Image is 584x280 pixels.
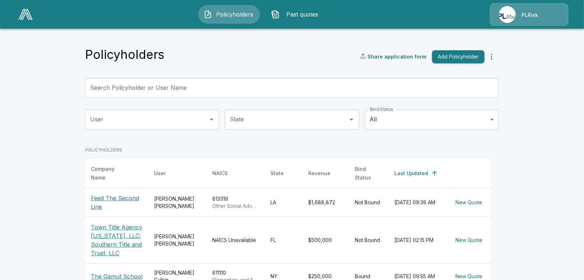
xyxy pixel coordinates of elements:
[365,109,499,130] div: All
[270,169,284,178] div: State
[91,223,143,257] p: Town Title Agency [US_STATE], LLC; Southern Title and Trust, LLC
[154,233,201,247] div: [PERSON_NAME] [PERSON_NAME]
[207,115,217,125] button: Open
[266,5,328,24] button: Past quotes IconPast quotes
[349,188,389,217] td: Not Bound
[308,169,330,178] div: Revenue
[485,50,499,64] button: more
[453,196,485,209] button: New Quote
[154,195,201,210] div: [PERSON_NAME] [PERSON_NAME]
[389,217,447,263] td: [DATE] 02:15 PM
[204,10,212,19] img: Policyholders Icon
[283,10,322,19] span: Past quotes
[212,202,259,210] p: Other Social Advocacy Organizations
[91,194,143,211] p: Feed The Second Line
[265,217,302,263] td: FL
[349,217,389,263] td: Not Bound
[370,106,393,112] label: Bind Status
[212,195,259,210] div: 813319
[389,188,447,217] td: [DATE] 09:39 AM
[349,159,389,188] th: Bind Status
[432,50,485,64] button: Add Policyholder
[394,169,428,178] div: Last Updated
[18,9,33,20] img: AA Logo
[347,115,357,125] button: Open
[271,10,280,19] img: Past quotes Icon
[302,188,349,217] td: $1,688,872
[453,234,485,247] button: New Quote
[207,217,265,263] td: NAICS Unavailable
[302,217,349,263] td: $500,000
[198,5,260,24] button: Policyholders IconPolicyholders
[429,50,485,64] a: Add Policyholder
[265,188,302,217] td: LA
[85,47,164,62] h4: Policyholders
[215,10,255,19] span: Policyholders
[85,147,491,153] p: POLICYHOLDERS
[367,53,426,60] p: Share application form
[212,169,228,178] div: NAICS
[154,169,166,178] div: User
[91,165,130,182] div: Company Name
